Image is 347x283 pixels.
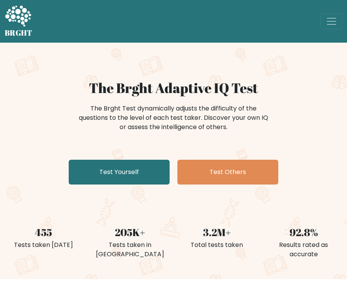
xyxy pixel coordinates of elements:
[321,14,342,29] button: Toggle navigation
[177,160,278,185] a: Test Others
[5,3,33,40] a: BRGHT
[178,240,256,250] div: Total tests taken
[178,225,256,240] div: 3.2M+
[5,240,82,250] div: Tests taken [DATE]
[5,225,82,240] div: 455
[5,28,33,38] h5: BRGHT
[76,104,271,132] div: The Brght Test dynamically adjusts the difficulty of the questions to the level of each test take...
[92,225,169,240] div: 205K+
[69,160,170,185] a: Test Yourself
[92,240,169,259] div: Tests taken in [GEOGRAPHIC_DATA]
[5,80,342,96] h1: The Brght Adaptive IQ Test
[265,225,343,240] div: 92.8%
[265,240,343,259] div: Results rated as accurate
